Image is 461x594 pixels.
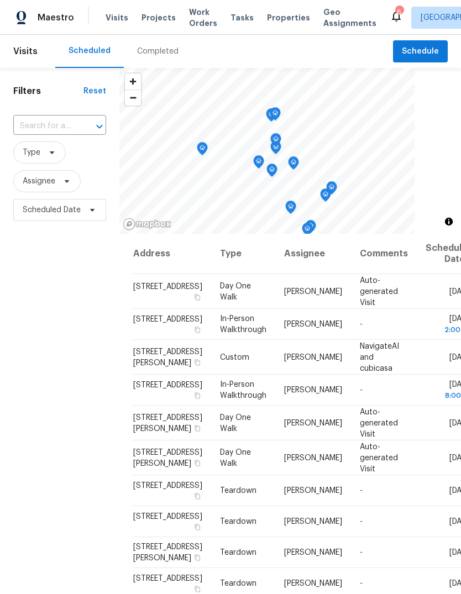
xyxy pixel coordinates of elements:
div: Map marker [266,108,277,125]
span: Properties [267,12,310,23]
span: - [360,386,363,394]
div: 6 [395,7,403,18]
div: Map marker [270,107,281,124]
span: Tasks [230,14,254,22]
span: Visits [13,39,38,64]
span: Geo Assignments [323,7,376,29]
span: [STREET_ADDRESS][PERSON_NAME] [133,413,202,432]
span: [PERSON_NAME] [284,518,342,525]
span: Maestro [38,12,74,23]
span: Day One Walk [220,448,251,467]
span: [PERSON_NAME] [284,320,342,328]
button: Zoom in [125,73,141,90]
th: Type [211,234,275,274]
span: - [360,580,363,587]
span: [STREET_ADDRESS] [133,513,202,521]
h1: Filters [13,86,83,97]
span: Schedule [402,45,439,59]
span: [STREET_ADDRESS] [133,575,202,582]
span: In-Person Walkthrough [220,315,266,334]
button: Copy Address [192,325,202,335]
div: Map marker [302,223,313,240]
span: Work Orders [189,7,217,29]
a: Mapbox homepage [123,218,171,230]
button: Copy Address [192,423,202,433]
span: In-Person Walkthrough [220,381,266,399]
span: [PERSON_NAME] [284,287,342,295]
span: Type [23,147,40,158]
span: Teardown [220,487,256,495]
span: [STREET_ADDRESS] [133,482,202,490]
span: Teardown [220,580,256,587]
span: [STREET_ADDRESS] [133,381,202,389]
th: Address [133,234,211,274]
button: Copy Address [192,292,202,302]
div: Map marker [288,156,299,174]
button: Copy Address [192,584,202,594]
span: Assignee [23,176,55,187]
div: Map marker [320,188,331,206]
button: Copy Address [192,357,202,367]
input: Search for an address... [13,118,75,135]
div: Completed [137,46,179,57]
span: - [360,320,363,328]
button: Schedule [393,40,448,63]
span: Teardown [220,549,256,556]
span: [PERSON_NAME] [284,549,342,556]
button: Open [92,119,107,134]
div: Reset [83,86,106,97]
span: - [360,518,363,525]
span: Custom [220,353,249,361]
button: Toggle attribution [442,215,455,228]
button: Copy Address [192,491,202,501]
span: Visits [106,12,128,23]
canvas: Map [119,68,415,234]
div: Map marker [326,181,337,198]
span: Auto-generated Visit [360,408,398,438]
div: Map marker [285,201,296,218]
span: [STREET_ADDRESS] [133,282,202,290]
button: Copy Address [192,553,202,563]
span: - [360,549,363,556]
span: [STREET_ADDRESS][PERSON_NAME] [133,543,202,562]
span: [PERSON_NAME] [284,353,342,361]
div: Scheduled [69,45,111,56]
div: Map marker [266,164,277,181]
span: Auto-generated Visit [360,276,398,306]
span: Scheduled Date [23,204,81,215]
span: [PERSON_NAME] [284,386,342,394]
span: Auto-generated Visit [360,443,398,472]
span: [STREET_ADDRESS][PERSON_NAME] [133,448,202,467]
span: - [360,487,363,495]
div: Map marker [253,155,264,172]
button: Copy Address [192,391,202,401]
span: [PERSON_NAME] [284,454,342,461]
span: Projects [142,12,176,23]
span: Day One Walk [220,413,251,432]
span: [PERSON_NAME] [284,487,342,495]
div: Map marker [305,220,316,237]
span: [STREET_ADDRESS] [133,316,202,323]
span: Toggle attribution [446,215,452,228]
button: Copy Address [192,522,202,532]
span: NavigateAI and cubicasa [360,342,399,372]
span: [PERSON_NAME] [284,419,342,427]
th: Assignee [275,234,351,274]
span: Teardown [220,518,256,525]
span: Day One Walk [220,282,251,301]
button: Zoom out [125,90,141,106]
span: [STREET_ADDRESS][PERSON_NAME] [133,348,202,366]
div: Map marker [197,142,208,159]
span: [PERSON_NAME] [284,580,342,587]
th: Comments [351,234,417,274]
div: Map marker [270,133,281,150]
button: Copy Address [192,458,202,467]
